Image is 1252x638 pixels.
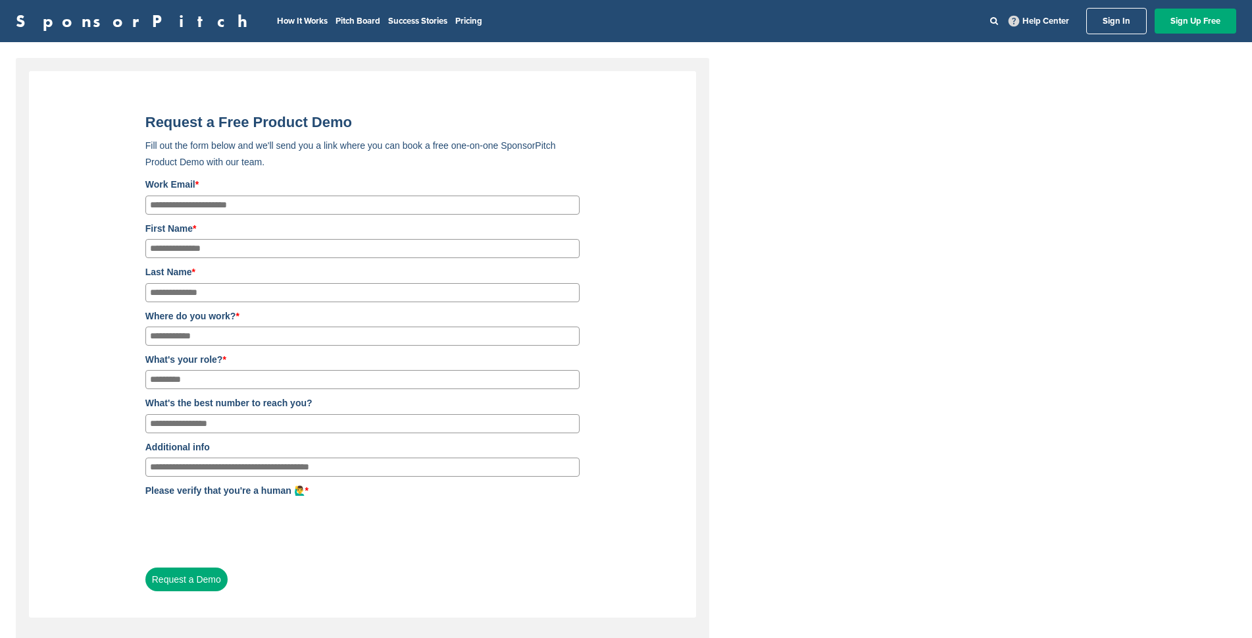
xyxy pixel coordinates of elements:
[336,16,380,26] a: Pitch Board
[145,221,580,236] label: First Name
[277,16,328,26] a: How It Works
[145,568,228,591] button: Request a Demo
[388,16,447,26] a: Success Stories
[16,13,256,30] a: SponsorPitch
[145,309,580,323] label: Where do you work?
[145,352,580,367] label: What's your role?
[145,440,580,454] label: Additional info
[145,138,580,171] p: Fill out the form below and we'll send you a link where you can book a free one-on-one SponsorPit...
[145,483,580,498] label: Please verify that you're a human 🙋‍♂️
[145,114,580,131] title: Request a Free Product Demo
[455,16,482,26] a: Pricing
[1155,9,1236,34] a: Sign Up Free
[1086,8,1147,34] a: Sign In
[1006,13,1072,29] a: Help Center
[145,177,580,192] label: Work Email
[145,396,580,410] label: What's the best number to reach you?
[145,265,580,279] label: Last Name
[145,502,345,553] iframe: reCAPTCHA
